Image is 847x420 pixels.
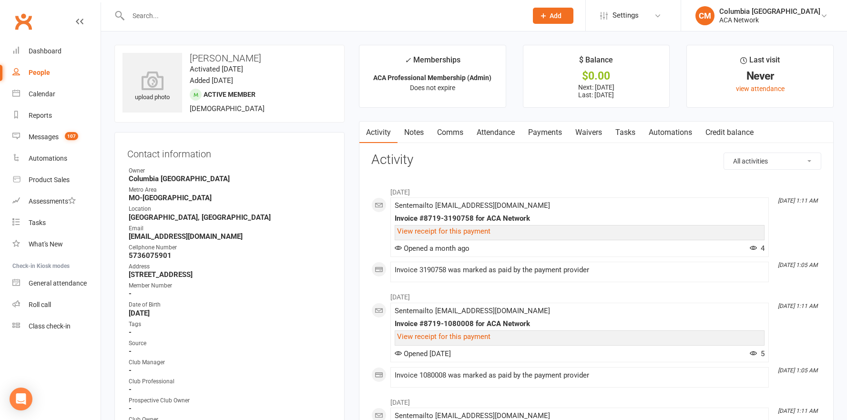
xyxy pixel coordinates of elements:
i: [DATE] 1:11 AM [778,197,817,204]
strong: [EMAIL_ADDRESS][DOMAIN_NAME] [129,232,332,241]
div: Memberships [405,54,460,72]
a: Assessments [12,191,101,212]
a: View receipt for this payment [397,332,490,341]
div: Columbia [GEOGRAPHIC_DATA] [719,7,820,16]
a: General attendance kiosk mode [12,273,101,294]
a: Roll call [12,294,101,316]
span: Opened [DATE] [395,349,451,358]
li: [DATE] [371,392,821,408]
strong: ACA Professional Membership (Admin) [373,74,491,82]
strong: Columbia [GEOGRAPHIC_DATA] [129,174,332,183]
a: Credit balance [699,122,760,143]
div: What's New [29,240,63,248]
a: Attendance [470,122,521,143]
div: Address [129,262,332,271]
strong: [GEOGRAPHIC_DATA], [GEOGRAPHIC_DATA] [129,213,332,222]
li: [DATE] [371,287,821,302]
span: Add [550,12,561,20]
strong: - [129,289,332,298]
span: 4 [750,244,765,253]
div: Club Professional [129,377,332,386]
h3: Contact information [127,145,332,159]
div: Assessments [29,197,76,205]
span: Settings [612,5,639,26]
i: [DATE] 1:11 AM [778,303,817,309]
a: View receipt for this payment [397,227,490,236]
span: [DEMOGRAPHIC_DATA] [190,104,265,113]
a: Reports [12,105,101,126]
div: Never [695,71,825,81]
a: Messages 107 [12,126,101,148]
strong: [STREET_ADDRESS] [129,270,332,279]
input: Search... [125,9,520,22]
div: Invoice #8719-3190758 for ACA Network [395,215,765,223]
div: Metro Area [129,185,332,195]
div: Club Manager [129,358,332,367]
a: Automations [12,148,101,169]
div: People [29,69,50,76]
span: 107 [65,132,78,140]
h3: [PERSON_NAME] [122,53,337,63]
div: Product Sales [29,176,70,184]
div: Class check-in [29,322,71,330]
div: Messages [29,133,59,141]
div: ACA Network [719,16,820,24]
a: Waivers [569,122,609,143]
span: Sent email to [EMAIL_ADDRESS][DOMAIN_NAME] [395,307,550,315]
strong: - [129,328,332,337]
a: Notes [398,122,430,143]
div: $0.00 [532,71,661,81]
div: Tags [129,320,332,329]
i: [DATE] 1:05 AM [778,262,817,268]
span: Does not expire [410,84,455,92]
strong: - [129,385,332,394]
strong: - [129,404,332,413]
div: Location [129,205,332,214]
div: Invoice 3190758 was marked as paid by the payment provider [395,266,765,274]
div: Dashboard [29,47,61,55]
time: Added [DATE] [190,76,233,85]
div: upload photo [122,71,182,102]
div: Calendar [29,90,55,98]
div: Invoice 1080008 was marked as paid by the payment provider [395,371,765,379]
div: Reports [29,112,52,119]
div: Last visit [740,54,780,71]
a: Payments [521,122,569,143]
a: Calendar [12,83,101,105]
div: Date of Birth [129,300,332,309]
span: Active member [204,91,255,98]
div: Member Number [129,281,332,290]
a: view attendance [736,85,785,92]
div: Invoice #8719-1080008 for ACA Network [395,320,765,328]
div: General attendance [29,279,87,287]
span: Sent email to [EMAIL_ADDRESS][DOMAIN_NAME] [395,411,550,420]
a: Clubworx [11,10,35,33]
div: CM [695,6,714,25]
span: Opened a month ago [395,244,469,253]
a: Tasks [609,122,642,143]
button: Add [533,8,573,24]
a: Activity [359,122,398,143]
strong: [DATE] [129,309,332,318]
i: ✓ [405,56,411,65]
h3: Activity [371,153,821,167]
strong: - [129,347,332,356]
strong: - [129,366,332,375]
a: People [12,62,101,83]
a: Comms [430,122,470,143]
div: Source [129,339,332,348]
li: [DATE] [371,182,821,197]
div: Automations [29,154,67,162]
div: Tasks [29,219,46,226]
a: Automations [642,122,699,143]
a: Tasks [12,212,101,234]
p: Next: [DATE] Last: [DATE] [532,83,661,99]
strong: 5736075901 [129,251,332,260]
a: Class kiosk mode [12,316,101,337]
a: Product Sales [12,169,101,191]
div: Open Intercom Messenger [10,388,32,410]
i: [DATE] 1:11 AM [778,408,817,414]
a: What's New [12,234,101,255]
i: [DATE] 1:05 AM [778,367,817,374]
div: Owner [129,166,332,175]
